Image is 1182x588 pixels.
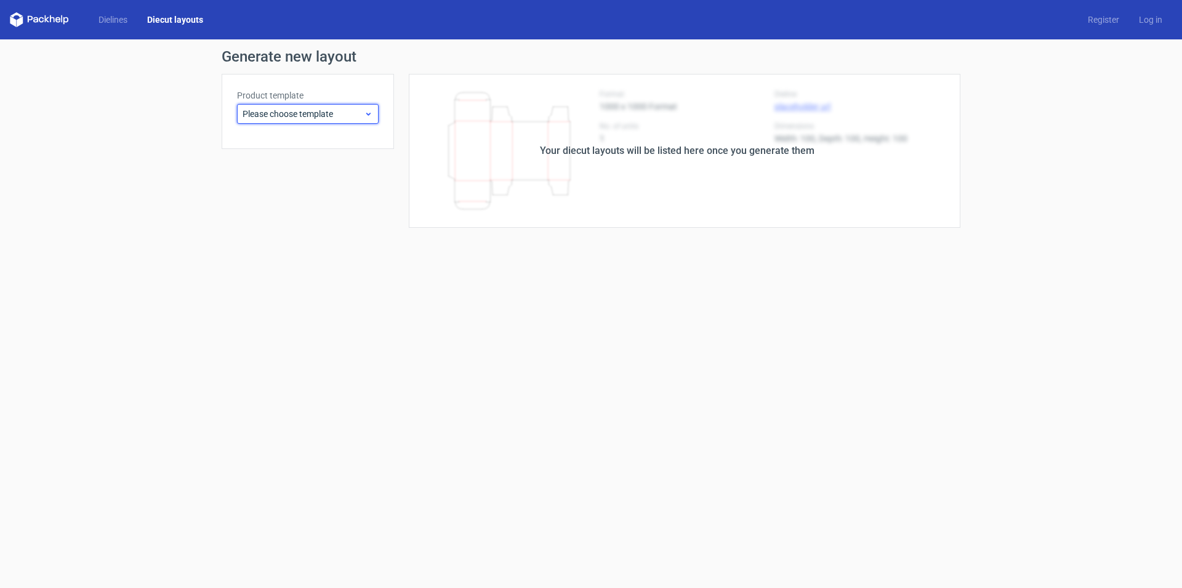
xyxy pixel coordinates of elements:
div: Your diecut layouts will be listed here once you generate them [540,143,814,158]
label: Product template [237,89,379,102]
a: Log in [1129,14,1172,26]
h1: Generate new layout [222,49,960,64]
a: Dielines [89,14,137,26]
a: Register [1078,14,1129,26]
a: Diecut layouts [137,14,213,26]
span: Please choose template [243,108,364,120]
